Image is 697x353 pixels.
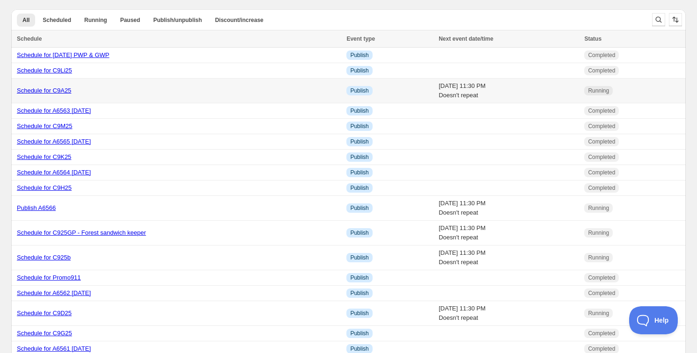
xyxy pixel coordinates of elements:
span: Completed [588,122,615,130]
td: [DATE] 11:30 PM Doesn't repeat [436,221,581,245]
span: Completed [588,184,615,192]
span: Completed [588,138,615,145]
a: Schedule for C9D25 [17,310,72,317]
span: Completed [588,169,615,176]
td: [DATE] 11:30 PM Doesn't repeat [436,245,581,270]
span: Paused [120,16,140,24]
a: Schedule for C925GP - Forest sandwich keeper [17,229,146,236]
span: Publish [350,122,368,130]
span: Scheduled [43,16,71,24]
span: Publish [350,345,368,353]
span: Publish [350,169,368,176]
span: Publish [350,138,368,145]
td: [DATE] 11:30 PM Doesn't repeat [436,301,581,326]
span: Publish [350,274,368,281]
a: Schedule for C9Li25 [17,67,72,74]
span: Completed [588,67,615,74]
a: Schedule for C9G25 [17,330,72,337]
span: Completed [588,153,615,161]
span: All [22,16,29,24]
a: Schedule for C9A25 [17,87,71,94]
span: Publish [350,107,368,115]
span: Publish [350,184,368,192]
span: Publish [350,204,368,212]
span: Schedule [17,36,42,42]
button: Search and filter results [652,13,665,26]
span: Publish [350,51,368,59]
span: Publish [350,310,368,317]
iframe: Toggle Customer Support [629,306,678,334]
a: Schedule for [DATE] PWP & GWP [17,51,109,58]
span: Running [588,310,609,317]
span: Publish [350,153,368,161]
span: Running [588,87,609,94]
a: Schedule for C9H25 [17,184,72,191]
a: Schedule for C9M25 [17,122,73,130]
span: Next event date/time [439,36,493,42]
span: Completed [588,289,615,297]
span: Publish [350,67,368,74]
span: Event type [346,36,375,42]
a: Schedule for C9K25 [17,153,71,160]
span: Publish [350,229,368,237]
span: Publish [350,87,368,94]
span: Running [588,254,609,261]
span: Completed [588,107,615,115]
span: Publish/unpublish [153,16,202,24]
span: Discount/increase [215,16,263,24]
a: Schedule for Promo911 [17,274,81,281]
a: Schedule for A6564 [DATE] [17,169,91,176]
td: [DATE] 11:30 PM Doesn't repeat [436,196,581,221]
a: Schedule for C925b [17,254,71,261]
span: Publish [350,330,368,337]
span: Running [588,229,609,237]
span: Running [588,204,609,212]
span: Publish [350,289,368,297]
a: Publish A6566 [17,204,56,211]
span: Running [84,16,107,24]
span: Completed [588,345,615,353]
span: Completed [588,274,615,281]
button: Sort the results [669,13,682,26]
a: Schedule for A6565 [DATE] [17,138,91,145]
a: Schedule for A6563 [DATE] [17,107,91,114]
td: [DATE] 11:30 PM Doesn't repeat [436,79,581,103]
span: Publish [350,254,368,261]
span: Completed [588,51,615,59]
span: Status [584,36,602,42]
a: Schedule for A6561 [DATE] [17,345,91,352]
a: Schedule for A6562 [DATE] [17,289,91,296]
span: Completed [588,330,615,337]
